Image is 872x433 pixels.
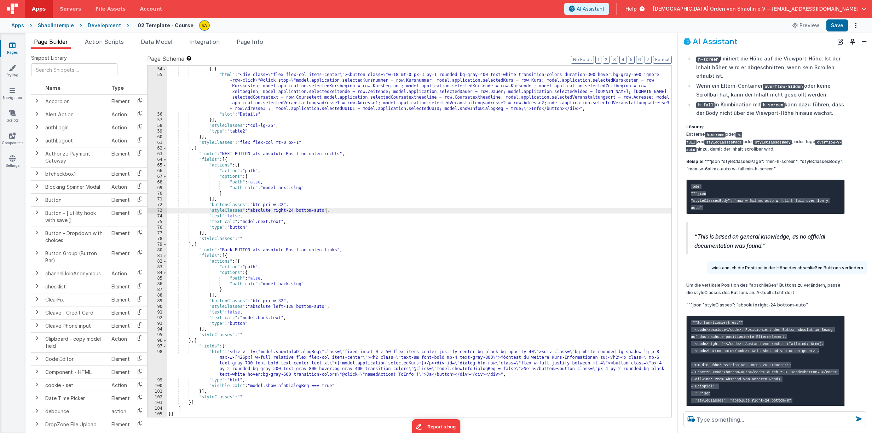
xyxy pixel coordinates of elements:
[148,349,167,378] div: 98
[148,400,167,406] div: 103
[109,167,133,180] td: Element
[148,180,167,185] div: 68
[860,37,869,47] button: Close
[42,293,109,306] td: ClearFix
[42,319,109,332] td: Cleave Phone input
[148,332,167,338] div: 95
[109,418,133,431] td: Element
[45,85,60,91] span: Name
[148,389,167,394] div: 101
[148,129,167,134] div: 59
[109,332,133,352] td: Action
[109,379,133,392] td: Action
[761,102,785,108] code: h-screen
[42,332,109,352] td: Clipboard - copy model field
[788,20,824,31] button: Preview
[189,38,220,45] span: Integration
[148,230,167,236] div: 77
[109,293,133,306] td: Element
[625,5,637,12] span: Help
[686,123,845,153] p: Entferne oder von oder , oder füge hinzu, damit der Inhalt scrollbar wird.
[38,22,74,29] div: Shaolintemple
[595,56,601,64] button: 1
[653,5,866,12] button: [DEMOGRAPHIC_DATA] Orden von Shaolin e.V — [EMAIL_ADDRESS][DOMAIN_NAME]
[694,232,838,251] p: This is based on general knowledge, as no official documentation was found.
[109,193,133,206] td: Element
[148,202,167,208] div: 72
[109,108,133,121] td: Action
[11,22,24,29] div: Apps
[148,378,167,383] div: 99
[148,253,167,259] div: 81
[42,392,109,405] td: Date Time Picker
[88,22,121,29] div: Development
[42,180,109,193] td: Blocking Spinner Modal
[42,352,109,365] td: Code Editor
[148,276,167,281] div: 85
[42,108,109,121] td: Alert Action
[42,95,109,108] td: Accordion
[109,206,133,227] td: Element
[148,225,167,230] div: 76
[848,37,857,47] button: Toggle Pin
[42,379,109,392] td: cookie - set
[148,338,167,344] div: 96
[148,344,167,349] div: 97
[851,21,861,30] button: Options
[836,37,845,47] button: New Chat
[200,21,209,30] img: e3e1eaaa3c942e69edc95d4236ce57bf
[42,365,109,379] td: Component - HTML
[42,193,109,206] td: Button
[111,85,124,91] span: Type
[148,168,167,174] div: 66
[42,418,109,431] td: DropZone File Upload
[148,310,167,315] div: 91
[148,287,167,293] div: 87
[564,3,609,15] button: AI Assistant
[148,298,167,304] div: 89
[619,56,626,64] button: 4
[686,140,842,152] code: overflow-y-auto
[694,100,845,118] li: in Kombination mit kann dazu führen, dass der Body nicht über die Viewport-Höhe hinaus wächst.
[148,66,167,72] div: 54
[148,315,167,321] div: 92
[704,140,743,145] code: styleClassesPage
[577,5,605,12] span: AI Assistant
[148,191,167,197] div: 70
[109,180,133,193] td: Action
[148,304,167,310] div: 90
[686,301,845,309] p: """json "styleClasses": "absolute right-24 bottom-auto"
[109,280,133,293] td: Element
[148,281,167,287] div: 86
[148,123,167,129] div: 58
[611,56,618,64] button: 3
[753,140,792,145] code: styleClassesBody
[237,38,263,45] span: Page Info
[31,54,67,62] span: Snippet Library
[42,134,109,147] td: authLogout
[42,247,109,267] td: Button Group (Button Bar)
[603,56,610,64] button: 2
[653,56,672,64] button: Format
[42,306,109,319] td: Cleave - Credit Card
[42,267,109,280] td: channelJoinAnonymous
[636,56,643,64] button: 6
[148,321,167,327] div: 93
[696,102,715,108] code: h-full
[686,281,845,296] p: Um die vertikale Position des "abschließen" Buttons zu verändern, passe die styleClasses des Butt...
[148,259,167,264] div: 82
[148,163,167,168] div: 65
[148,383,167,389] div: 100
[109,405,133,418] td: action
[628,56,635,64] button: 5
[42,405,109,418] td: debounce
[148,293,167,298] div: 88
[109,247,133,267] td: Element
[109,352,133,365] td: Element
[686,124,704,129] strong: Lösung:
[694,82,845,99] li: Wenn ein Eltern-Container oder keine Scrollbar hat, kann der Inhalt nicht gescrollt werden.
[711,264,863,271] p: wie kann ich die Position in der Höhe des abschließen Buttons verändern
[148,157,167,163] div: 64
[96,5,126,12] span: File Assets
[109,147,133,167] td: Element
